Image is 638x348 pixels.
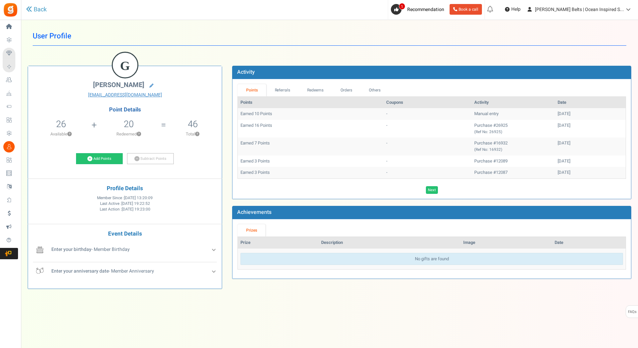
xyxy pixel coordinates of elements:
[384,108,472,120] td: -
[474,129,502,135] small: (Ref No: 26925)
[472,137,555,155] td: Purchase #16932
[399,3,405,10] span: 1
[97,131,160,137] p: Redeemed
[558,158,623,164] div: [DATE]
[461,237,552,249] th: Image
[238,108,384,120] td: Earned 10 Points
[67,132,72,136] button: ?
[628,306,637,318] span: FAQs
[238,155,384,167] td: Earned 3 Points
[555,97,626,108] th: Date
[127,153,174,164] a: Subtract Points
[51,268,109,275] b: Enter your anniversary date
[299,84,332,96] a: Redeems
[100,201,150,207] span: Last Active :
[558,140,623,146] div: [DATE]
[558,111,623,117] div: [DATE]
[33,186,217,192] h4: Profile Details
[76,153,123,164] a: Add Points
[472,120,555,137] td: Purchase #26925
[240,253,623,265] div: No gifts are found
[167,131,218,137] p: Total
[474,110,499,117] span: Manual entry
[318,237,461,249] th: Description
[97,195,153,201] span: Member Since :
[3,2,18,17] img: Gratisfaction
[266,84,299,96] a: Referrals
[384,167,472,179] td: -
[535,6,624,13] span: [PERSON_NAME] Belts | Ocean Inspired S...
[384,120,472,137] td: -
[558,122,623,129] div: [DATE]
[188,119,198,129] h5: 46
[237,84,266,96] a: Points
[31,131,91,137] p: Available
[124,119,134,129] h5: 20
[113,53,137,79] figcaption: G
[384,155,472,167] td: -
[472,167,555,179] td: Purchase #12087
[237,224,265,237] a: Prizes
[237,208,271,216] b: Achievements
[33,231,217,237] h4: Event Details
[124,195,153,201] span: [DATE] 13:20:09
[450,4,482,15] a: Book a call
[426,186,438,194] a: Next
[51,246,130,253] span: - Member Birthday
[56,117,66,131] span: 26
[407,6,444,13] span: Recommendation
[332,84,361,96] a: Orders
[502,4,523,15] a: Help
[238,97,384,108] th: Points
[238,120,384,137] td: Earned 16 Points
[474,147,502,152] small: (Ref No: 16932)
[100,207,150,212] span: Last Action :
[510,6,521,13] span: Help
[552,237,626,249] th: Date
[137,132,141,136] button: ?
[391,4,447,15] a: 1 Recommendation
[361,84,389,96] a: Others
[28,107,222,113] h4: Point Details
[237,68,255,76] b: Activity
[472,97,555,108] th: Activity
[384,137,472,155] td: -
[238,237,318,249] th: Prize
[195,132,199,136] button: ?
[121,201,150,207] span: [DATE] 19:22:52
[238,137,384,155] td: Earned 7 Points
[238,167,384,179] td: Earned 3 Points
[51,268,154,275] span: - Member Anniversary
[472,155,555,167] td: Purchase #12089
[51,246,91,253] b: Enter your birthday
[122,207,150,212] span: [DATE] 19:23:00
[33,92,217,98] a: [EMAIL_ADDRESS][DOMAIN_NAME]
[33,27,626,46] h1: User Profile
[558,169,623,176] div: [DATE]
[93,80,144,90] span: [PERSON_NAME]
[384,97,472,108] th: Coupons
